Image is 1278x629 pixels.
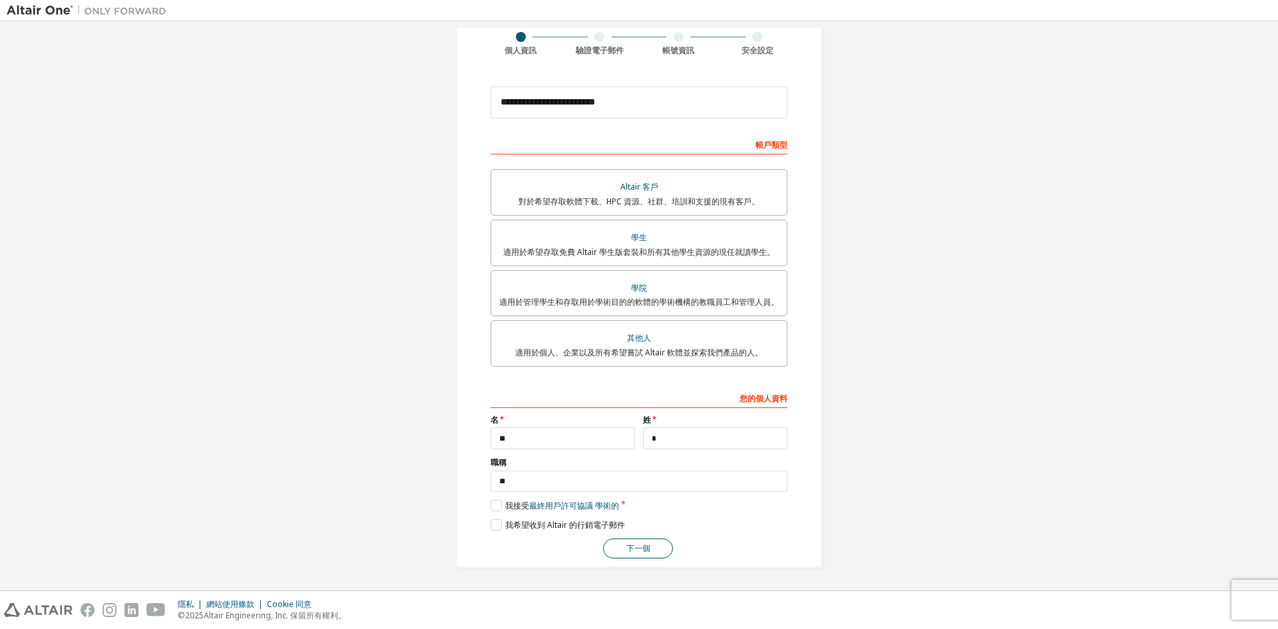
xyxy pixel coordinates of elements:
img: instagram.svg [103,603,116,617]
font: 適用於管理學生和存取用於學術目的的軟體的學術機構的教職員工和管理人員。 [499,296,779,308]
button: 下一個 [603,538,673,558]
font: 隱私 [178,598,194,610]
font: 您的個人資料 [740,393,787,404]
font: 帳戶類型 [755,139,787,150]
font: 職稱 [491,457,507,468]
img: altair_logo.svg [4,603,73,617]
font: 網站使用條款 [206,598,254,610]
font: 學院 [631,282,647,294]
img: facebook.svg [81,603,95,617]
font: 適用於希望存取免費 Altair 學生版套裝和所有其他學生資源的現任就讀學生。 [503,246,775,258]
font: 其他人 [627,332,651,343]
font: 姓 [643,414,651,425]
font: 我接受 [505,500,529,511]
font: 名 [491,414,499,425]
font: 最終用戶許可協議 [529,500,593,511]
font: 帳號資訊 [662,45,694,56]
font: © [178,610,185,621]
font: 個人資訊 [505,45,536,56]
font: 2025 [185,610,204,621]
font: 下一個 [626,542,650,554]
font: 學生 [631,232,647,243]
font: Altair Engineering, Inc. 保留所有權利。 [204,610,346,621]
font: Cookie 同意 [267,598,312,610]
font: 我希望收到 Altair 的行銷電子郵件 [505,519,625,530]
font: 驗證電子郵件 [576,45,624,56]
font: Altair 客戶 [620,181,658,192]
font: 安全設定 [742,45,773,56]
font: 對於希望存取軟體下載、HPC 資源、社群、培訓和支援的現有客戶。 [519,196,759,207]
img: 牽牛星一號 [7,4,173,17]
font: 適用於個人、企業以及所有希望嘗試 Altair 軟體並探索我們產品的人。 [515,347,763,358]
img: youtube.svg [146,603,166,617]
font: 學術的 [595,500,619,511]
img: linkedin.svg [124,603,138,617]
